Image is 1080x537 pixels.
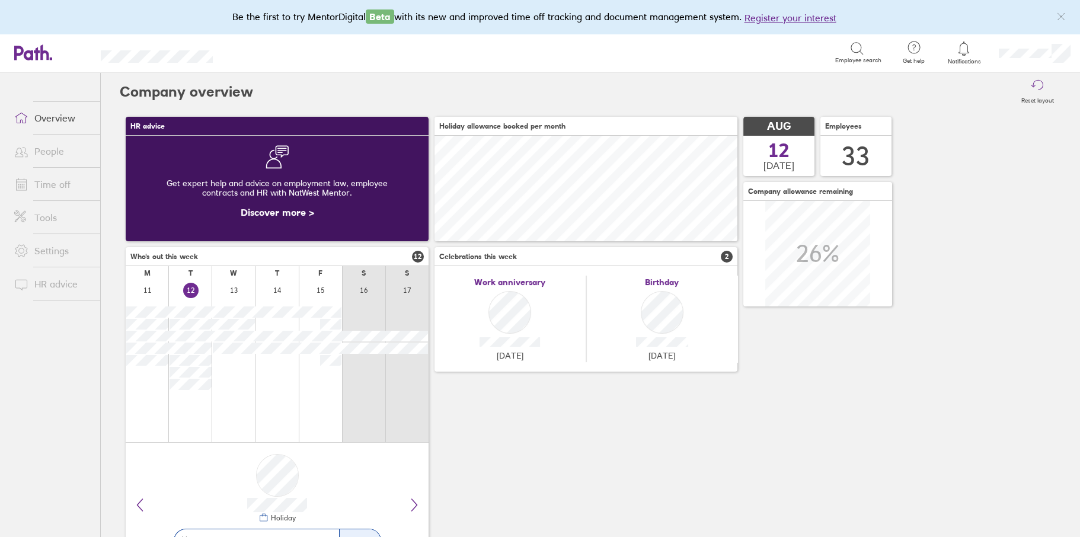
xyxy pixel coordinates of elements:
div: S [405,269,409,277]
div: W [230,269,237,277]
div: Holiday [269,514,296,522]
h2: Company overview [120,73,253,111]
div: Search [245,47,275,57]
span: Holiday allowance booked per month [439,122,565,130]
div: T [275,269,279,277]
span: Get help [894,57,933,65]
span: Notifications [945,58,983,65]
a: Discover more > [241,206,314,218]
div: S [362,269,366,277]
span: Beta [366,9,394,24]
div: F [318,269,322,277]
span: 12 [768,141,790,160]
span: [DATE] [763,160,794,171]
div: T [188,269,193,277]
span: Celebrations this week [439,252,517,261]
a: Time off [5,172,100,196]
span: 12 [412,251,424,263]
span: [DATE] [648,351,675,360]
span: 2 [721,251,733,263]
span: Who's out this week [130,252,198,261]
span: Birthday [645,277,679,287]
a: Overview [5,106,100,130]
span: Employees [825,122,862,130]
a: People [5,139,100,163]
span: AUG [767,120,791,133]
a: Tools [5,206,100,229]
label: Reset layout [1014,94,1061,104]
div: M [144,269,151,277]
a: Notifications [945,40,983,65]
span: [DATE] [497,351,523,360]
span: Work anniversary [474,277,545,287]
button: Register your interest [745,11,836,25]
a: HR advice [5,272,100,296]
span: Company allowance remaining [748,187,853,196]
span: Employee search [835,57,881,64]
div: Be the first to try MentorDigital with its new and improved time off tracking and document manage... [232,9,848,25]
div: 33 [842,141,870,171]
div: Get expert help and advice on employment law, employee contracts and HR with NatWest Mentor. [135,169,419,207]
span: HR advice [130,122,165,130]
a: Settings [5,239,100,263]
button: Reset layout [1014,73,1061,111]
